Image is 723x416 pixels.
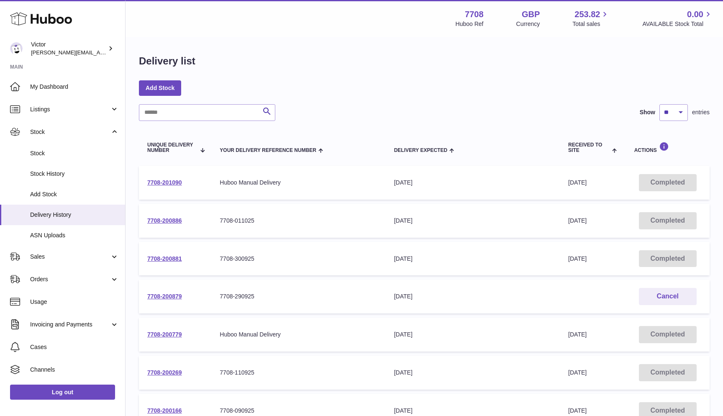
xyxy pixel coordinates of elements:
[30,343,119,351] span: Cases
[147,369,182,376] a: 7708-200269
[30,231,119,239] span: ASN Uploads
[30,190,119,198] span: Add Stock
[639,288,697,305] button: Cancel
[572,9,610,28] a: 253.82 Total sales
[147,407,182,414] a: 7708-200166
[456,20,484,28] div: Huboo Ref
[220,148,316,153] span: Your Delivery Reference Number
[30,128,110,136] span: Stock
[220,255,377,263] div: 7708-300925
[147,293,182,300] a: 7708-200879
[220,407,377,415] div: 7708-090925
[30,366,119,374] span: Channels
[642,9,713,28] a: 0.00 AVAILABLE Stock Total
[572,20,610,28] span: Total sales
[147,255,182,262] a: 7708-200881
[220,369,377,377] div: 7708-110925
[642,20,713,28] span: AVAILABLE Stock Total
[30,298,119,306] span: Usage
[30,275,110,283] span: Orders
[30,321,110,329] span: Invoicing and Payments
[568,255,587,262] span: [DATE]
[30,211,119,219] span: Delivery History
[640,108,655,116] label: Show
[394,217,551,225] div: [DATE]
[465,9,484,20] strong: 7708
[692,108,710,116] span: entries
[568,217,587,224] span: [DATE]
[220,217,377,225] div: 7708-011025
[634,142,701,153] div: Actions
[220,179,377,187] div: Huboo Manual Delivery
[147,142,196,153] span: Unique Delivery Number
[139,80,181,95] a: Add Stock
[568,369,587,376] span: [DATE]
[574,9,600,20] span: 253.82
[30,253,110,261] span: Sales
[10,42,23,55] img: victor@erbology.co
[687,9,703,20] span: 0.00
[568,142,610,153] span: Received to Site
[30,170,119,178] span: Stock History
[139,54,195,68] h1: Delivery list
[220,293,377,300] div: 7708-290925
[31,49,168,56] span: [PERSON_NAME][EMAIL_ADDRESS][DOMAIN_NAME]
[147,217,182,224] a: 7708-200886
[30,83,119,91] span: My Dashboard
[220,331,377,339] div: Huboo Manual Delivery
[568,331,587,338] span: [DATE]
[30,105,110,113] span: Listings
[31,41,106,56] div: Victor
[394,148,447,153] span: Delivery Expected
[522,9,540,20] strong: GBP
[147,179,182,186] a: 7708-201090
[394,369,551,377] div: [DATE]
[147,331,182,338] a: 7708-200779
[394,179,551,187] div: [DATE]
[394,293,551,300] div: [DATE]
[516,20,540,28] div: Currency
[394,255,551,263] div: [DATE]
[568,179,587,186] span: [DATE]
[568,407,587,414] span: [DATE]
[394,407,551,415] div: [DATE]
[394,331,551,339] div: [DATE]
[30,149,119,157] span: Stock
[10,385,115,400] a: Log out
